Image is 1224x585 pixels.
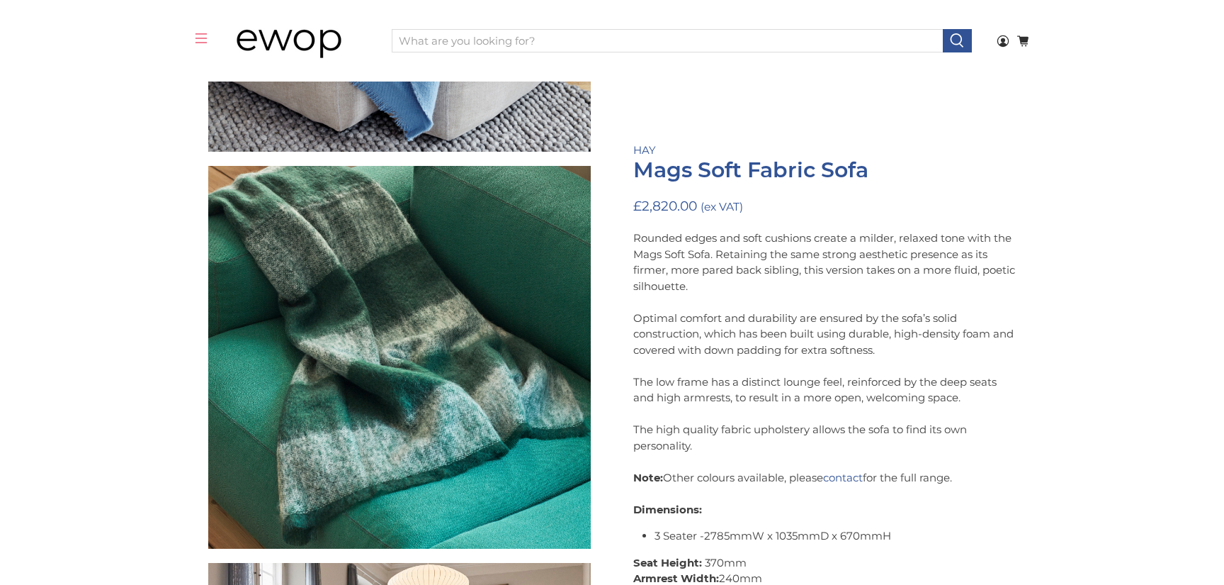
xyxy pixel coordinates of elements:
input: What are you looking for? [392,29,943,53]
a: HAY [633,143,656,157]
h1: Mags Soft Fabric Sofa [633,158,1016,182]
strong: Note: [633,471,663,484]
span: £2,820.00 [633,198,697,214]
span: Seat Height: [633,556,702,569]
strong: Armrest Width: [633,572,719,585]
span: Other colours available, please [663,471,823,484]
strong: Dimensions: [633,503,702,516]
span: 2785mmW x 1035mmD x 670mmH [704,529,891,542]
span: for the full range. [863,471,952,484]
li: 3 Seater - [654,528,1016,545]
p: Rounded edges and soft cushions create a milder, relaxed tone with the Mags Soft Sofa. Retaining ... [633,230,1016,518]
a: contact [823,471,863,484]
small: (ex VAT) [701,200,743,213]
span: 370mm [705,556,747,569]
a: HAY Mags Soft Fabric Office Sofa Seating [208,166,591,549]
